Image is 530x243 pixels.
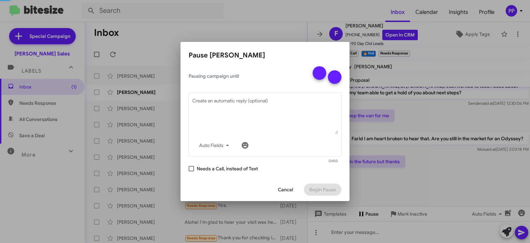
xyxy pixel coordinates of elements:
button: Begin Pause [304,184,341,196]
button: Auto Fields [194,139,237,151]
span: Needs a Call, instead of Text [197,165,258,173]
mat-hint: 0/450 [329,159,338,163]
span: Auto Fields [199,139,232,151]
span: Pausing campaign until [189,73,307,79]
h2: Pause [PERSON_NAME] [189,50,341,61]
span: Begin Pause [309,184,336,196]
span: Cancel [278,184,293,196]
button: Cancel [272,184,298,196]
